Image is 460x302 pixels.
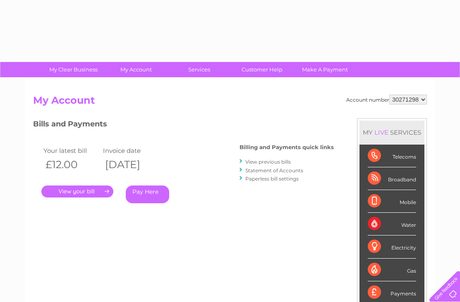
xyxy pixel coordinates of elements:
a: Paperless bill settings [245,176,299,182]
div: Telecoms [368,145,416,167]
td: Invoice date [101,145,161,156]
a: My Clear Business [39,62,108,77]
div: Broadband [368,167,416,190]
a: View previous bills [245,159,291,165]
th: [DATE] [101,156,161,173]
h3: Bills and Payments [33,118,334,133]
a: Statement of Accounts [245,167,303,174]
h2: My Account [33,95,427,110]
a: . [41,185,113,197]
div: Electricity [368,235,416,258]
div: LIVE [373,128,390,136]
a: Services [165,62,233,77]
div: Water [368,213,416,235]
div: Mobile [368,190,416,213]
a: Make A Payment [291,62,359,77]
div: Gas [368,259,416,281]
h4: Billing and Payments quick links [240,144,334,150]
a: Pay Here [126,185,169,203]
div: MY SERVICES [359,121,424,144]
th: £12.00 [41,156,101,173]
a: My Account [102,62,170,77]
div: Account number [346,95,427,105]
td: Your latest bill [41,145,101,156]
a: Customer Help [228,62,296,77]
